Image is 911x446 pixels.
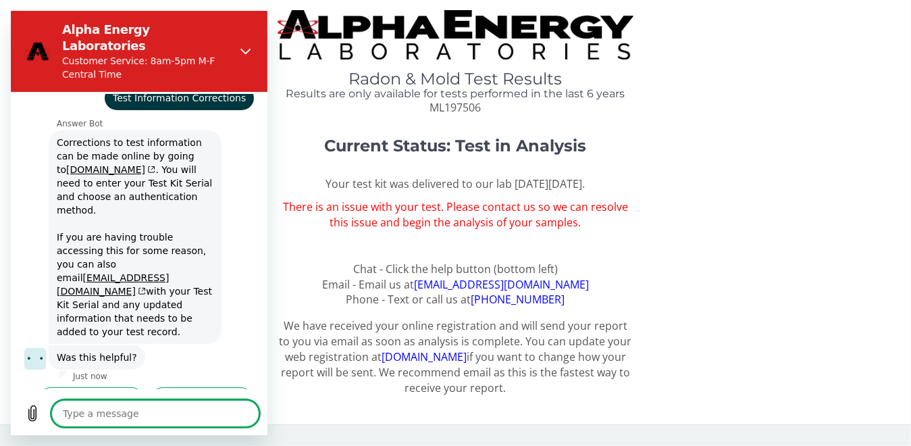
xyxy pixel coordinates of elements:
p: Customer Service: 8am-5pm M-F Central Time [51,43,216,70]
a: [DOMAIN_NAME] [382,349,467,364]
p: We have received your online registration and will send your report to you via email as soon as a... [278,318,634,395]
span: Test Information Corrections [97,75,240,99]
img: TightCrop.jpg [278,10,634,59]
p: Just now [62,360,97,371]
h1: Radon & Mold Test Results [278,70,634,88]
p: Your test kit was delivered to our lab [DATE][DATE]. [278,176,634,192]
span: ML197506 [430,100,481,115]
button: Yes, problem solved [27,376,134,416]
span: Corrections to test information can be made online by going to . You will need to enter your Test... [41,120,208,333]
h2: Alpha Energy Laboratories [51,11,216,43]
strong: Current Status: Test in Analysis [324,136,586,155]
a: [EMAIL_ADDRESS][DOMAIN_NAME] [414,277,589,292]
button: Close [222,27,249,54]
svg: (opens in a new tab) [125,276,135,284]
iframe: Messaging window [11,11,267,435]
a: [DOMAIN_NAME](opens in a new tab) [55,153,145,164]
a: [PHONE_NUMBER] [471,292,565,307]
h4: Results are only available for tests performed in the last 6 years [278,88,634,100]
svg: (opens in a new tab) [134,155,145,163]
a: [EMAIL_ADDRESS][DOMAIN_NAME](opens in a new tab) [46,262,158,286]
button: No, I still need help [139,376,243,416]
span: Was this helpful? [41,334,132,359]
p: Answer Bot [46,107,254,118]
span: There is an issue with your test. Please contact us so we can resolve this issue and begin the an... [283,199,628,230]
button: Upload file [8,389,35,416]
span: Chat - Click the help button (bottom left) Email - Email us at Phone - Text or call us at [283,199,628,307]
